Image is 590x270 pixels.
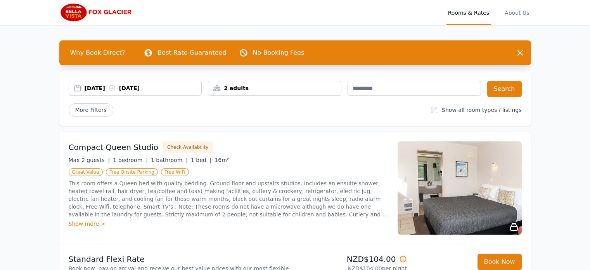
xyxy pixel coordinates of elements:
[191,157,211,163] span: 1 bed |
[163,141,213,153] button: Check Availability
[253,48,305,57] p: No Booking Fees
[298,254,407,265] p: NZD$104.00
[157,48,226,57] p: Best Rate Guaranteed
[215,157,229,163] span: 16m²
[85,84,202,92] div: [DATE] [DATE]
[442,107,521,113] label: Show all room types / listings
[69,157,110,163] span: Max 2 guests |
[69,220,388,228] div: Show more >
[59,3,134,22] img: Bella Vista Fox Glacier
[69,179,388,218] p: This room offers a Queen bed with quality bedding. Ground floor and upstairs studios. Includes an...
[64,45,131,61] span: Why Book Direct?
[106,168,158,176] span: Free Onsite Parking
[161,168,189,176] span: Free WiFi
[151,157,188,163] span: 1 bathroom |
[69,142,159,153] h3: Compact Queen Studio
[113,157,148,163] span: 1 bedroom |
[69,168,103,176] span: Great Value
[208,84,341,92] div: 2 adults
[487,81,522,97] button: Search
[69,254,292,265] p: Standard Flexi Rate
[478,254,522,270] button: Book Now
[69,103,113,117] span: More Filters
